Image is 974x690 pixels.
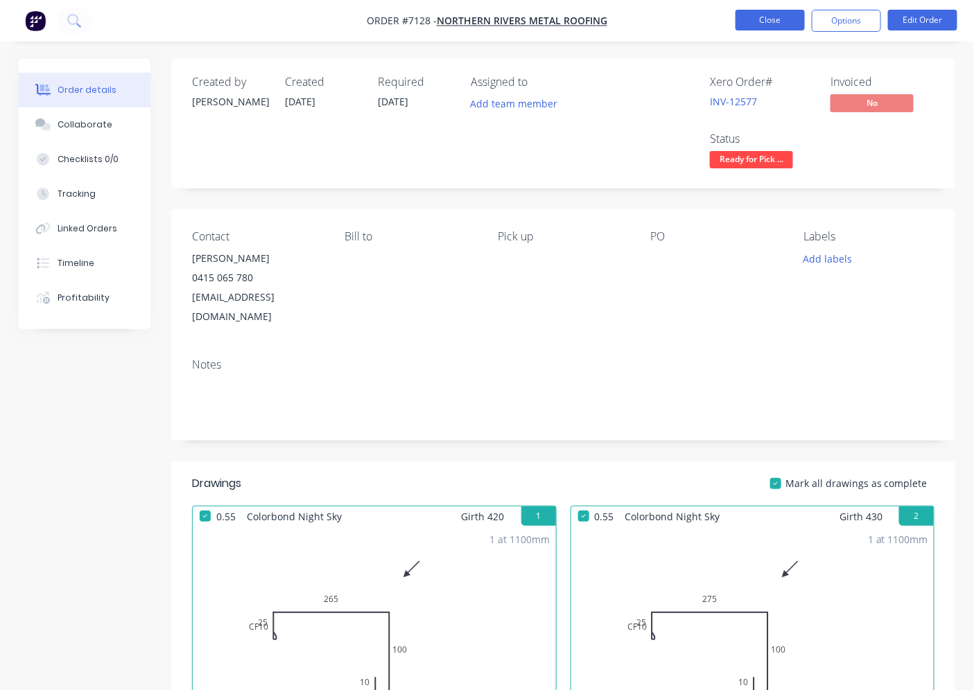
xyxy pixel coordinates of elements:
div: [PERSON_NAME] [192,249,323,268]
span: Girth 430 [840,506,882,527]
span: [DATE] [378,95,408,108]
button: Add team member [471,94,565,113]
div: Bill to [345,230,476,243]
div: [EMAIL_ADDRESS][DOMAIN_NAME] [192,287,323,326]
div: Contact [192,230,323,243]
div: [PERSON_NAME]0415 065 780[EMAIL_ADDRESS][DOMAIN_NAME] [192,249,323,326]
div: Created [285,76,361,89]
button: Checklists 0/0 [19,142,150,177]
div: PO [651,230,782,243]
span: Ready for Pick ... [710,151,793,168]
span: No [830,94,914,112]
button: Order details [19,73,150,107]
span: [DATE] [285,95,315,108]
div: [PERSON_NAME] [192,94,268,109]
button: Options [812,10,881,32]
div: Created by [192,76,268,89]
div: Profitability [58,292,110,304]
span: Colorbond Night Sky [620,506,726,527]
span: Order #7128 - [367,15,437,28]
button: Edit Order [888,10,957,30]
div: 1 at 1100mm [490,532,550,547]
div: 1 at 1100mm [868,532,928,547]
button: Tracking [19,177,150,211]
div: Drawings [192,475,241,492]
button: Close [736,10,805,30]
button: Timeline [19,246,150,281]
button: Linked Orders [19,211,150,246]
button: Add team member [463,94,565,113]
div: Order details [58,84,116,96]
span: Mark all drawings as complete [785,476,928,490]
img: Factory [25,10,46,31]
div: Timeline [58,257,94,269]
a: Northern Rivers Metal Roofing [437,15,607,28]
div: Notes [192,358,934,371]
button: Ready for Pick ... [710,151,793,172]
button: Profitability [19,281,150,315]
div: Assigned to [471,76,609,89]
a: INV-12577 [710,95,757,108]
div: 0415 065 780 [192,268,323,287]
div: Pick up [498,230,629,243]
span: 0.55 [211,506,241,527]
button: Add labels [796,249,860,267]
div: Invoiced [830,76,934,89]
div: Status [710,132,814,145]
div: Xero Order # [710,76,814,89]
div: Labels [803,230,934,243]
div: Required [378,76,454,89]
div: Linked Orders [58,222,117,235]
span: Girth 420 [462,506,505,527]
div: Checklists 0/0 [58,153,119,166]
button: Collaborate [19,107,150,142]
div: Tracking [58,188,96,200]
button: 1 [521,506,556,526]
button: 2 [899,506,934,526]
span: 0.55 [589,506,620,527]
span: Colorbond Night Sky [241,506,347,527]
div: Collaborate [58,118,112,131]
